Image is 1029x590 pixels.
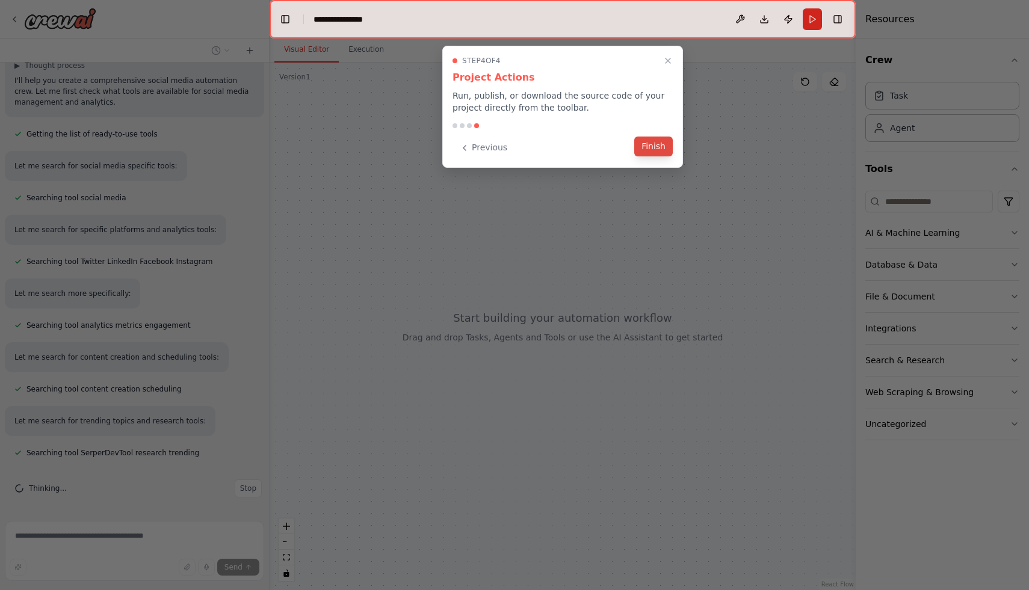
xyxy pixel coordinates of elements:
span: Step 4 of 4 [462,56,501,66]
button: Previous [453,138,514,158]
button: Close walkthrough [661,54,675,68]
button: Hide left sidebar [277,11,294,28]
button: Finish [634,137,673,156]
p: Run, publish, or download the source code of your project directly from the toolbar. [453,90,673,114]
h3: Project Actions [453,70,673,85]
